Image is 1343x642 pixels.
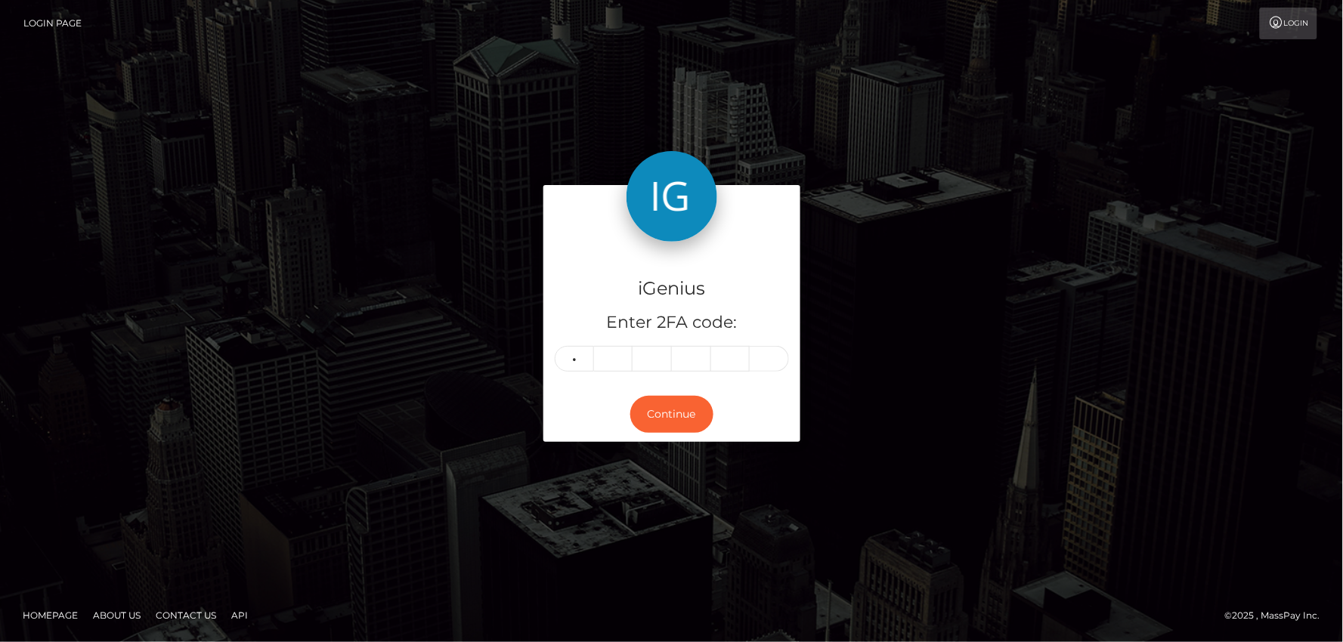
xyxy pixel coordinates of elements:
div: © 2025 , MassPay Inc. [1225,607,1332,624]
a: Homepage [17,603,84,627]
h4: iGenius [555,276,789,302]
a: API [225,603,254,627]
img: iGenius [627,151,717,242]
a: Contact Us [150,603,222,627]
a: About Us [87,603,147,627]
a: Login [1260,8,1317,39]
h5: Enter 2FA code: [555,311,789,335]
a: Login Page [23,8,82,39]
button: Continue [630,396,713,433]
